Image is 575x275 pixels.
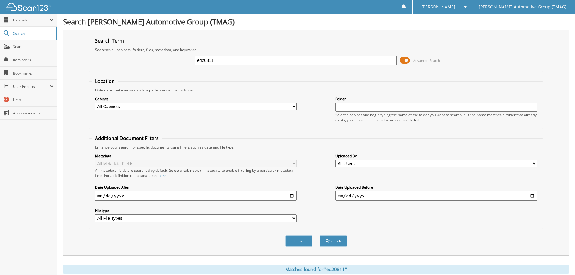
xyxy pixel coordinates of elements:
[92,145,540,150] div: Enhance your search for specific documents using filters such as date and file type.
[13,57,54,62] span: Reminders
[335,112,537,123] div: Select a cabinet and begin typing the name of the folder you want to search in. If the name match...
[92,88,540,93] div: Optionally limit your search to a particular cabinet or folder
[479,5,566,9] span: [PERSON_NAME] Automotive Group (TMAG)
[13,97,54,102] span: Help
[92,47,540,52] div: Searches all cabinets, folders, files, metadata, and keywords
[158,173,166,178] a: here
[95,153,297,158] label: Metadata
[63,265,569,274] div: Matches found for "ed20811"
[285,235,312,247] button: Clear
[92,78,118,85] legend: Location
[13,18,50,23] span: Cabinets
[335,185,537,190] label: Date Uploaded Before
[13,110,54,116] span: Announcements
[95,168,297,178] div: All metadata fields are searched by default. Select a cabinet with metadata to enable filtering b...
[413,58,440,63] span: Advanced Search
[95,208,297,213] label: File type
[92,37,127,44] legend: Search Term
[95,191,297,201] input: start
[95,96,297,101] label: Cabinet
[421,5,455,9] span: [PERSON_NAME]
[320,235,347,247] button: Search
[6,3,51,11] img: scan123-logo-white.svg
[13,31,53,36] span: Search
[335,153,537,158] label: Uploaded By
[13,84,50,89] span: User Reports
[13,71,54,76] span: Bookmarks
[63,17,569,27] h1: Search [PERSON_NAME] Automotive Group (TMAG)
[335,191,537,201] input: end
[92,135,162,142] legend: Additional Document Filters
[545,246,575,275] iframe: Chat Widget
[335,96,537,101] label: Folder
[95,185,297,190] label: Date Uploaded After
[13,44,54,49] span: Scan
